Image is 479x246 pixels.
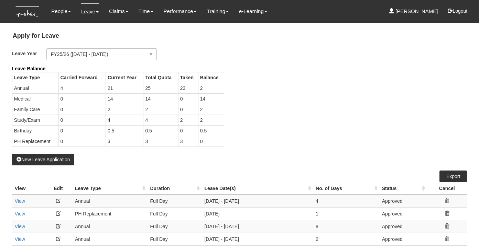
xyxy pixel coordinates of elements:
td: Birthday [12,125,58,136]
td: 1 [313,207,379,220]
td: Approved [379,233,427,245]
td: 0 [58,104,106,115]
td: 0 [58,93,106,104]
label: Leave Year [12,48,46,58]
button: Logout [443,3,472,19]
a: View [15,224,25,229]
td: 14 [143,93,178,104]
td: Family Care [12,104,58,115]
td: [DATE] - [DATE] [202,220,313,233]
td: 3 [143,136,178,147]
th: Leave Type : activate to sort column ascending [72,182,147,195]
td: 4 [58,83,106,93]
a: Training [207,3,229,19]
td: 8 [313,220,379,233]
td: 4 [313,195,379,207]
th: Leave Date(s) : activate to sort column ascending [202,182,313,195]
a: [PERSON_NAME] [389,3,438,19]
th: Status : activate to sort column ascending [379,182,427,195]
td: Annual [72,220,147,233]
td: Approved [379,220,427,233]
td: 2 [198,83,224,93]
td: 2 [143,104,178,115]
td: Full Day [147,220,202,233]
td: 4 [106,115,143,125]
td: Approved [379,195,427,207]
td: Medical [12,93,58,104]
td: Study/Exam [12,115,58,125]
td: [DATE] - [DATE] [202,233,313,245]
td: Full Day [147,195,202,207]
td: Approved [379,207,427,220]
td: [DATE] [202,207,313,220]
th: Carried Forward [58,72,106,83]
td: 23 [178,83,198,93]
td: Full Day [147,207,202,220]
a: People [51,3,71,19]
a: View [15,211,25,216]
td: 0.5 [106,125,143,136]
td: 2 [198,115,224,125]
iframe: chat widget [450,219,472,239]
td: 14 [198,93,224,104]
a: View [15,198,25,204]
td: 0.5 [143,125,178,136]
td: PH Replacement [72,207,147,220]
b: Leave Balance [12,66,45,71]
td: 0 [58,115,106,125]
td: 3 [106,136,143,147]
td: 2 [198,104,224,115]
td: 14 [106,93,143,104]
td: 4 [143,115,178,125]
td: 0 [178,125,198,136]
td: Annual [72,233,147,245]
a: Time [139,3,153,19]
td: Full Day [147,233,202,245]
td: 0 [58,136,106,147]
td: 25 [143,83,178,93]
td: 2 [313,233,379,245]
th: Leave Type [12,72,58,83]
td: Annual [12,83,58,93]
button: New Leave Application [12,154,75,165]
button: FY25/26 ([DATE] - [DATE]) [46,48,157,60]
td: 0.5 [198,125,224,136]
td: PH Replacement [12,136,58,147]
h4: Apply for Leave [12,29,467,43]
th: View [12,182,44,195]
th: Cancel [427,182,467,195]
th: Current Year [106,72,143,83]
td: [DATE] - [DATE] [202,195,313,207]
td: Annual [72,195,147,207]
a: Performance [164,3,197,19]
td: 21 [106,83,143,93]
td: 2 [178,115,198,125]
th: Duration : activate to sort column ascending [147,182,202,195]
td: 2 [106,104,143,115]
th: Total Quota [143,72,178,83]
th: Balance [198,72,224,83]
th: No. of Days : activate to sort column ascending [313,182,379,195]
th: Edit [44,182,72,195]
td: 0 [58,125,106,136]
td: 3 [178,136,198,147]
th: Taken [178,72,198,83]
a: e-Learning [239,3,267,19]
a: View [15,236,25,242]
a: Export [439,171,467,182]
td: 0 [178,93,198,104]
td: 0 [178,104,198,115]
div: FY25/26 ([DATE] - [DATE]) [51,51,148,58]
a: Claims [109,3,128,19]
td: 0 [198,136,224,147]
a: Leave [81,3,99,20]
